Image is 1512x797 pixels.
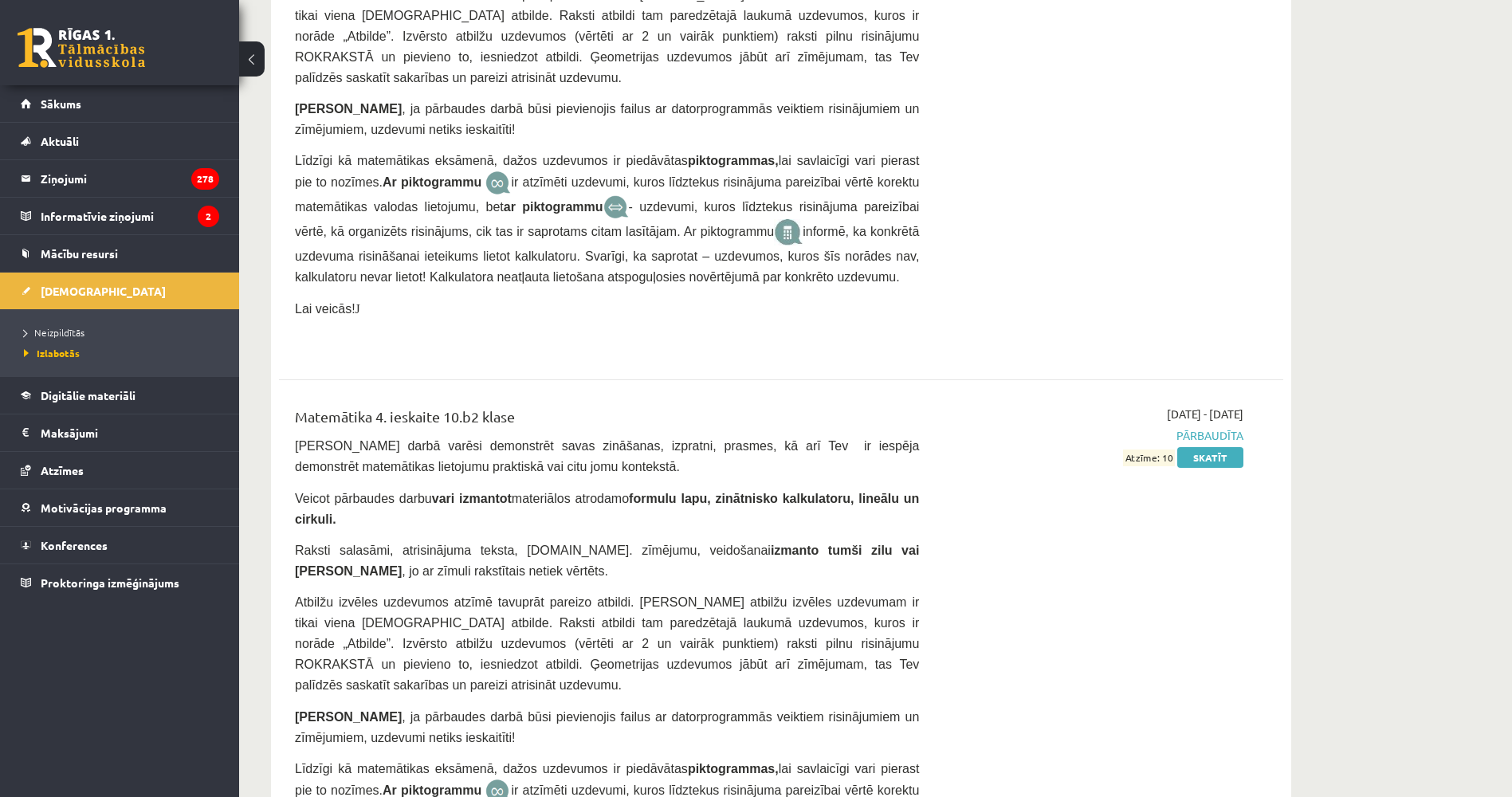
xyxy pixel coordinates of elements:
span: Izlabotās [24,347,80,359]
a: Aktuāli [21,123,219,159]
legend: Ziņojumi [41,160,219,197]
b: ar piktogrammu [504,200,603,214]
a: Izlabotās [24,346,223,360]
b: Ar piktogrammu [383,783,481,797]
legend: Informatīvie ziņojumi [41,198,219,234]
span: Veicot pārbaudes darbu materiālos atrodamo [295,492,919,526]
span: [PERSON_NAME] [295,102,402,116]
a: Atzīmes [21,452,219,489]
a: Maksājumi [21,414,219,451]
div: Matemātika 4. ieskaite 10.b2 klase [295,406,919,435]
span: Sākums [41,96,81,111]
a: Rīgas 1. Tālmācības vidusskola [18,28,145,68]
b: izmanto [771,544,819,557]
a: Konferences [21,527,219,563]
span: Atbilžu izvēles uzdevumos atzīmē tavuprāt pareizo atbildi. [PERSON_NAME] atbilžu izvēles uzdevuma... [295,595,919,692]
img: wKvN42sLe3LLwAAAABJRU5ErkJggg== [603,195,629,219]
b: piktogrammas, [688,154,779,167]
b: tumši zilu vai [PERSON_NAME] [295,544,919,578]
a: Neizpildītās [24,325,223,340]
span: Neizpildītās [24,326,84,339]
a: [DEMOGRAPHIC_DATA] [21,273,219,309]
b: vari izmantot [432,492,512,505]
span: Digitālie materiāli [41,388,135,402]
a: Sākums [21,85,219,122]
a: Skatīt [1177,447,1243,468]
a: Motivācijas programma [21,489,219,526]
span: J [355,302,360,316]
b: Ar piktogrammu [383,175,481,189]
span: Aktuāli [41,134,79,148]
a: Mācību resursi [21,235,219,272]
span: Līdzīgi kā matemātikas eksāmenā, dažos uzdevumos ir piedāvātas lai savlaicīgi vari pierast pie to... [295,154,919,284]
a: Digitālie materiāli [21,377,219,414]
i: 2 [198,206,219,227]
a: Proktoringa izmēģinājums [21,564,219,601]
span: Konferences [41,538,108,552]
span: Raksti salasāmi, atrisinājuma teksta, [DOMAIN_NAME]. zīmējumu, veidošanai , jo ar zīmuli rakstīta... [295,544,919,578]
img: JfuEzvunn4EvwAAAAASUVORK5CYII= [485,171,511,195]
legend: Maksājumi [41,414,219,451]
i: 278 [191,168,219,190]
span: [DEMOGRAPHIC_DATA] [41,284,166,298]
span: [PERSON_NAME] darbā varēsi demonstrēt savas zināšanas, izpratni, prasmes, kā arī Tev ir iespēja d... [295,439,919,473]
span: Pārbaudīta [943,427,1243,444]
a: Ziņojumi278 [21,160,219,197]
span: , ja pārbaudes darbā būsi pievienojis failus ar datorprogrammās veiktiem risinājumiem un zīmējumi... [295,102,919,136]
b: formulu lapu, zinātnisko kalkulatoru, lineālu un cirkuli. [295,492,919,526]
span: Motivācijas programma [41,501,167,515]
span: Atzīme: 10 [1123,450,1175,466]
span: Proktoringa izmēģinājums [41,575,179,590]
span: [DATE] - [DATE] [1167,406,1243,422]
a: Informatīvie ziņojumi2 [21,198,219,234]
span: Mācību resursi [41,246,118,261]
span: , ja pārbaudes darbā būsi pievienojis failus ar datorprogrammās veiktiem risinājumiem un zīmējumi... [295,710,919,744]
b: piktogrammas, [688,762,779,775]
span: Lai veicās! [295,302,355,316]
span: [PERSON_NAME] [295,710,402,724]
span: Atzīmes [41,463,84,477]
img: 9k= [774,219,803,245]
